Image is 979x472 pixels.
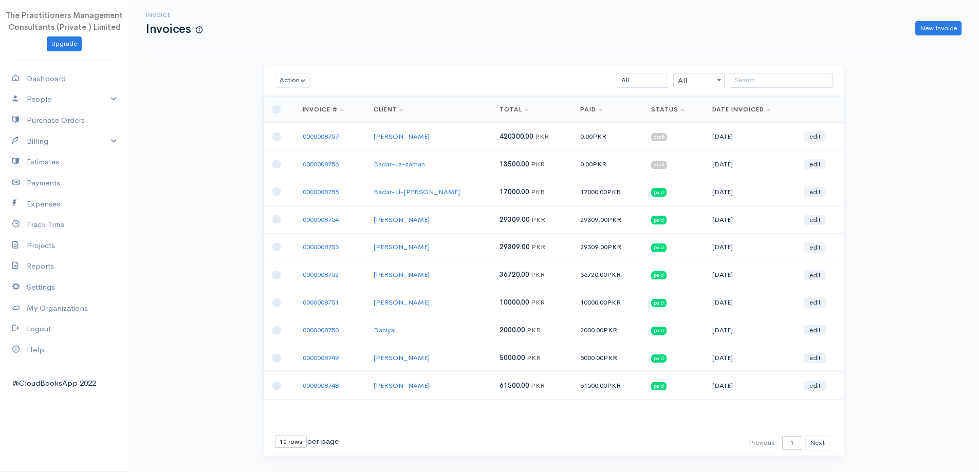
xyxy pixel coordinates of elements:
[303,242,339,251] a: 0000008753
[531,215,545,224] span: PKR
[531,298,545,307] span: PKR
[607,187,621,196] span: PKR
[146,23,202,35] h1: Invoices
[593,132,606,141] span: PKR
[374,132,430,141] a: [PERSON_NAME]
[651,133,667,141] span: draft
[531,242,545,251] span: PKR
[603,326,617,334] span: PKR
[303,381,339,390] a: 0000008748
[196,26,202,34] span: How to create your first Invoice?
[704,205,796,233] td: [DATE]
[303,187,339,196] a: 0000008755
[607,215,621,224] span: PKR
[531,270,545,279] span: PKR
[651,161,667,169] span: draft
[500,242,530,251] span: 29309.00
[535,132,549,141] span: PKR
[303,132,339,141] a: 0000008757
[804,131,826,142] a: edit
[651,216,667,224] span: paid
[374,160,425,168] a: Badar-uz-zaman
[374,298,430,307] a: [PERSON_NAME]
[704,150,796,178] td: [DATE]
[531,381,545,390] span: PKR
[374,381,430,390] a: [PERSON_NAME]
[500,326,525,334] span: 2000.00
[303,215,339,224] a: 0000008754
[500,353,525,362] span: 5000.00
[712,105,770,114] a: Date Invoiced
[607,381,621,390] span: PKR
[651,188,667,196] span: paid
[275,73,310,88] button: Action
[531,160,545,168] span: PKR
[804,381,826,391] a: edit
[704,233,796,261] td: [DATE]
[704,261,796,289] td: [DATE]
[572,233,642,261] td: 29309.00
[500,160,529,168] span: 13500.00
[580,105,602,114] a: Paid
[531,187,545,196] span: PKR
[12,377,116,389] div: @CloudBooksApp 2022
[500,132,533,141] span: 420300.00
[572,123,642,150] td: 0.00
[651,271,667,279] span: paid
[374,215,430,224] a: [PERSON_NAME]
[804,187,826,197] a: edit
[572,178,642,206] td: 17000.00
[651,382,667,390] span: paid
[374,353,430,362] a: [PERSON_NAME]
[804,270,826,280] a: edit
[651,105,685,114] a: Status
[146,12,202,18] h6: Invoice
[572,205,642,233] td: 29309.00
[527,353,541,362] span: PKR
[374,270,430,279] a: [PERSON_NAME]
[303,326,339,334] a: 0000008750
[275,436,339,448] div: per page
[303,298,339,307] a: 0000008751
[47,36,82,51] a: Upgrade
[374,326,396,334] a: Daniyal
[704,178,796,206] td: [DATE]
[704,372,796,400] td: [DATE]
[805,436,829,450] button: Next
[804,353,826,363] a: edit
[674,73,724,88] span: All
[374,187,460,196] a: Badar-ul-[PERSON_NAME]
[572,316,642,344] td: 2000.00
[303,160,339,168] a: 0000008756
[704,316,796,344] td: [DATE]
[915,21,962,36] a: New Invoice
[6,10,123,32] span: The Practitioners Management Consultants (Private ) Limited
[500,187,529,196] span: 17000.00
[374,105,403,114] a: Client
[607,298,621,307] span: PKR
[593,160,606,168] span: PKR
[500,105,528,114] a: Total
[804,242,826,253] a: edit
[651,243,667,252] span: paid
[500,270,529,279] span: 36720.00
[804,215,826,225] a: edit
[673,73,725,87] span: All
[572,289,642,316] td: 10000.00
[651,327,667,335] span: paid
[303,105,344,114] a: Invoice #
[804,297,826,308] a: edit
[572,344,642,372] td: 5000.00
[704,289,796,316] td: [DATE]
[572,372,642,400] td: 61500.00
[572,261,642,289] td: 36720.00
[572,150,642,178] td: 0.00
[374,242,430,251] a: [PERSON_NAME]
[303,353,339,362] a: 0000008749
[804,159,826,169] a: edit
[607,270,621,279] span: PKR
[603,353,617,362] span: PKR
[730,73,833,88] input: Search
[500,298,529,307] span: 10000.00
[804,325,826,335] a: edit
